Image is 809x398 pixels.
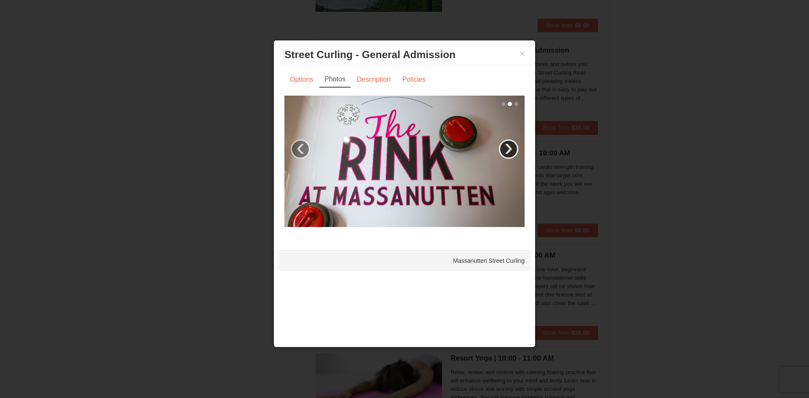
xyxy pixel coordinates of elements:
a: › [499,139,518,159]
a: Options [284,72,319,88]
button: × [520,49,525,58]
img: 15390471-58-9772beb9.jpg [284,96,525,227]
a: Policies [397,72,431,88]
a: Description [351,72,396,88]
div: Massanutten Street Curling [278,250,531,271]
a: Photos [319,72,351,88]
a: ‹ [291,139,310,159]
h3: Street Curling - General Admission [284,48,525,61]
